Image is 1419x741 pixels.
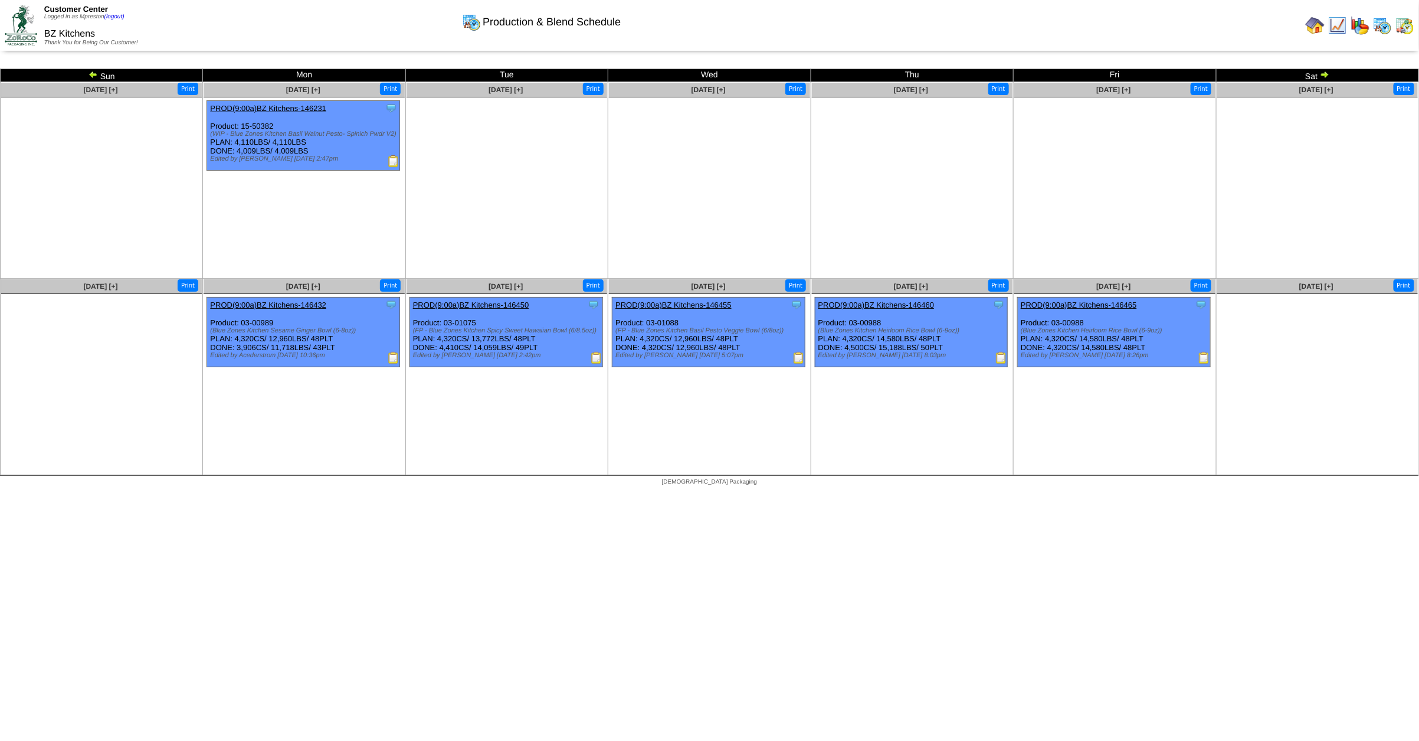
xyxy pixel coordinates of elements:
[995,352,1007,364] img: Production Report
[388,352,399,364] img: Production Report
[1299,282,1333,290] a: [DATE] [+]
[1216,69,1418,82] td: Sat
[1014,69,1216,82] td: Fri
[1320,70,1329,79] img: arrowright.gif
[785,83,806,95] button: Print
[405,69,608,82] td: Tue
[89,70,98,79] img: arrowleft.gif
[1021,327,1210,334] div: (Blue Zones Kitchen Heirloom Rice Bowl (6-9oz))
[993,299,1005,311] img: Tooltip
[615,327,805,334] div: (FP - Blue Zones Kitchen Basil Pesto Veggie Bowl (6/8oz))
[1021,352,1210,359] div: Edited by [PERSON_NAME] [DATE] 8:26pm
[615,301,732,309] a: PROD(9:00a)BZ Kitchens-146455
[1328,16,1347,35] img: line_graph.gif
[380,279,401,292] button: Print
[489,282,523,290] a: [DATE] [+]
[793,352,805,364] img: Production Report
[1021,301,1137,309] a: PROD(9:00a)BZ Kitchens-146465
[178,83,198,95] button: Print
[791,299,802,311] img: Tooltip
[385,102,397,114] img: Tooltip
[413,352,602,359] div: Edited by [PERSON_NAME] [DATE] 2:42pm
[44,5,108,14] span: Customer Center
[583,279,604,292] button: Print
[1191,83,1211,95] button: Print
[608,69,811,82] td: Wed
[583,83,604,95] button: Print
[591,352,602,364] img: Production Report
[104,14,124,20] a: (logout)
[588,299,599,311] img: Tooltip
[1373,16,1392,35] img: calendarprod.gif
[612,298,805,367] div: Product: 03-01088 PLAN: 4,320CS / 12,960LBS / 48PLT DONE: 4,320CS / 12,960LBS / 48PLT
[818,301,935,309] a: PROD(9:00a)BZ Kitchens-146460
[413,301,529,309] a: PROD(9:00a)BZ Kitchens-146450
[210,301,326,309] a: PROD(9:00a)BZ Kitchens-146432
[1018,298,1211,367] div: Product: 03-00988 PLAN: 4,320CS / 14,580LBS / 48PLT DONE: 4,320CS / 14,580LBS / 48PLT
[1195,299,1207,311] img: Tooltip
[44,40,138,46] span: Thank You for Being Our Customer!
[483,16,621,28] span: Production & Blend Schedule
[5,5,37,45] img: ZoRoCo_Logo(Green%26Foil)%20jpg.webp
[894,86,928,94] a: [DATE] [+]
[44,29,95,39] span: BZ Kitchens
[1394,83,1414,95] button: Print
[178,279,198,292] button: Print
[286,282,320,290] a: [DATE] [+]
[1191,279,1211,292] button: Print
[785,279,806,292] button: Print
[1097,282,1131,290] a: [DATE] [+]
[894,282,928,290] a: [DATE] [+]
[815,298,1008,367] div: Product: 03-00988 PLAN: 4,320CS / 14,580LBS / 48PLT DONE: 4,500CS / 15,188LBS / 50PLT
[988,83,1009,95] button: Print
[409,298,602,367] div: Product: 03-01075 PLAN: 4,320CS / 13,772LBS / 48PLT DONE: 4,410CS / 14,059LBS / 49PLT
[210,327,399,334] div: (Blue Zones Kitchen Sesame Ginger Bowl (6-8oz))
[210,155,399,162] div: Edited by [PERSON_NAME] [DATE] 2:47pm
[413,327,602,334] div: (FP - Blue Zones Kitchen Spicy Sweet Hawaiian Bowl (6/8.5oz))
[385,299,397,311] img: Tooltip
[489,86,523,94] a: [DATE] [+]
[83,86,117,94] a: [DATE] [+]
[210,104,326,113] a: PROD(9:00a)BZ Kitchens-146231
[615,352,805,359] div: Edited by [PERSON_NAME] [DATE] 5:07pm
[1,69,203,82] td: Sun
[692,86,726,94] a: [DATE] [+]
[692,282,726,290] a: [DATE] [+]
[1097,86,1131,94] a: [DATE] [+]
[1299,86,1333,94] a: [DATE] [+]
[1394,279,1414,292] button: Print
[210,352,399,359] div: Edited by Acederstrom [DATE] 10:36pm
[210,130,399,138] div: (WIP - Blue Zones Kitchen Basil Walnut Pesto- Spinich Pwdr V2)
[286,86,320,94] a: [DATE] [+]
[207,298,400,367] div: Product: 03-00989 PLAN: 4,320CS / 12,960LBS / 48PLT DONE: 3,906CS / 11,718LBS / 43PLT
[988,279,1009,292] button: Print
[811,69,1013,82] td: Thu
[462,12,481,31] img: calendarprod.gif
[83,282,117,290] a: [DATE] [+]
[380,83,401,95] button: Print
[1198,352,1210,364] img: Production Report
[203,69,405,82] td: Mon
[44,14,124,20] span: Logged in as Mpreston
[1395,16,1414,35] img: calendarinout.gif
[388,155,399,167] img: Production Report
[207,101,400,171] div: Product: 15-50382 PLAN: 4,110LBS / 4,110LBS DONE: 4,009LBS / 4,009LBS
[818,352,1008,359] div: Edited by [PERSON_NAME] [DATE] 8:03pm
[818,327,1008,334] div: (Blue Zones Kitchen Heirloom Rice Bowl (6-9oz))
[1306,16,1325,35] img: home.gif
[1351,16,1369,35] img: graph.gif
